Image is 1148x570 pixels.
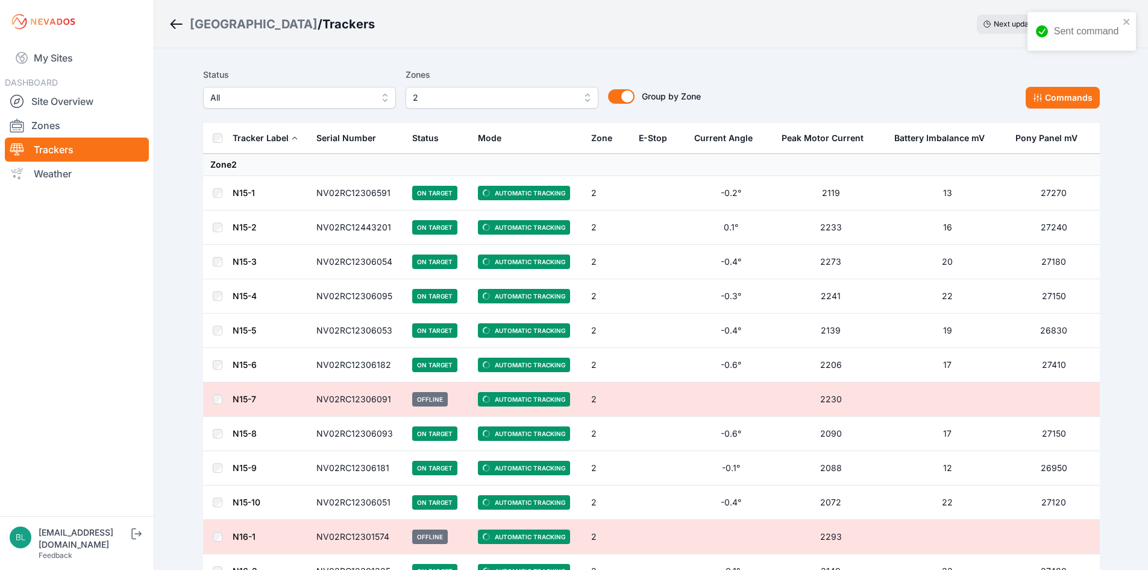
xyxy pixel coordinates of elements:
[233,325,256,335] a: N15-5
[1054,24,1119,39] div: Sent command
[233,291,257,301] a: N15-4
[309,176,406,211] td: NV02RC12306591
[687,417,774,451] td: -0.6°
[309,245,406,279] td: NV02RC12306054
[642,91,701,101] span: Group by Zone
[887,417,1008,451] td: 17
[887,348,1008,382] td: 17
[774,382,886,417] td: 2230
[478,426,570,441] span: Automatic Tracking
[5,89,149,113] a: Site Overview
[233,497,260,507] a: N15-10
[774,245,886,279] td: 2273
[639,132,667,144] div: E-Stop
[309,451,406,486] td: NV02RC12306181
[687,314,774,348] td: -0.4°
[478,461,570,475] span: Automatic Tracking
[10,12,77,31] img: Nevados
[406,68,598,82] label: Zones
[1123,17,1131,27] button: close
[233,359,257,370] a: N15-6
[478,186,570,200] span: Automatic Tracking
[591,124,622,153] button: Zone
[309,382,406,417] td: NV02RC12306091
[887,314,1008,348] td: 19
[210,90,372,105] span: All
[774,176,886,211] td: 2119
[233,256,257,267] a: N15-3
[584,211,632,245] td: 2
[233,428,257,439] a: N15-8
[887,451,1008,486] td: 12
[412,530,448,544] span: Offline
[316,124,386,153] button: Serial Number
[1008,417,1099,451] td: 27150
[412,358,457,372] span: On Target
[887,245,1008,279] td: 20
[406,87,598,109] button: 2
[233,132,289,144] div: Tracker Label
[584,520,632,554] td: 2
[190,16,318,33] a: [GEOGRAPHIC_DATA]
[591,132,612,144] div: Zone
[894,132,985,144] div: Battery Imbalance mV
[39,551,72,560] a: Feedback
[39,527,129,551] div: [EMAIL_ADDRESS][DOMAIN_NAME]
[478,323,570,338] span: Automatic Tracking
[5,43,149,72] a: My Sites
[316,132,376,144] div: Serial Number
[687,348,774,382] td: -0.6°
[584,348,632,382] td: 2
[413,90,574,105] span: 2
[233,394,256,404] a: N15-7
[687,176,774,211] td: -0.2°
[478,220,570,235] span: Automatic Tracking
[1008,211,1099,245] td: 27240
[478,289,570,303] span: Automatic Tracking
[584,417,632,451] td: 2
[233,222,257,232] a: N15-2
[584,279,632,314] td: 2
[774,451,886,486] td: 2088
[782,132,864,144] div: Peak Motor Current
[5,138,149,162] a: Trackers
[203,87,396,109] button: All
[1008,314,1099,348] td: 26830
[309,348,406,382] td: NV02RC12306182
[774,417,886,451] td: 2090
[782,124,873,153] button: Peak Motor Current
[1008,279,1099,314] td: 27150
[309,486,406,520] td: NV02RC12306051
[694,124,762,153] button: Current Angle
[309,314,406,348] td: NV02RC12306053
[887,279,1008,314] td: 22
[478,495,570,510] span: Automatic Tracking
[584,245,632,279] td: 2
[322,16,375,33] h3: Trackers
[584,382,632,417] td: 2
[478,392,570,407] span: Automatic Tracking
[1008,348,1099,382] td: 27410
[894,124,994,153] button: Battery Imbalance mV
[5,77,58,87] span: DASHBOARD
[233,188,255,198] a: N15-1
[412,255,457,269] span: On Target
[687,486,774,520] td: -0.4°
[478,358,570,372] span: Automatic Tracking
[774,314,886,348] td: 2139
[584,176,632,211] td: 2
[233,463,257,473] a: N15-9
[1026,87,1100,109] button: Commands
[478,530,570,544] span: Automatic Tracking
[1015,124,1087,153] button: Pony Panel mV
[412,289,457,303] span: On Target
[5,162,149,186] a: Weather
[584,486,632,520] td: 2
[687,245,774,279] td: -0.4°
[1015,132,1077,144] div: Pony Panel mV
[687,211,774,245] td: 0.1°
[5,113,149,138] a: Zones
[887,176,1008,211] td: 13
[203,68,396,82] label: Status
